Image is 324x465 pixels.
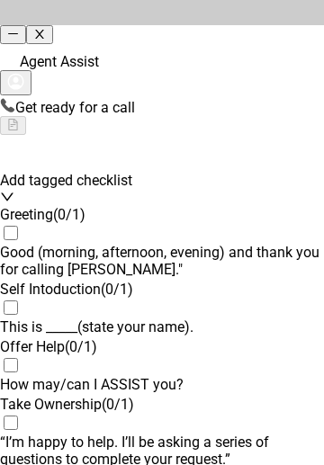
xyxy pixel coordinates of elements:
span: ( 0 / 1 ) [102,396,134,413]
button: close [26,25,52,44]
span: Agent Assist [20,53,99,70]
span: Get ready for a call [15,99,135,116]
span: close [33,28,45,40]
span: ( 0 / 1 ) [53,206,85,223]
span: minus [7,28,19,40]
span: ( 0 / 1 ) [65,338,97,355]
span: file-text [7,119,19,130]
span: ( 0 / 1 ) [101,281,133,298]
